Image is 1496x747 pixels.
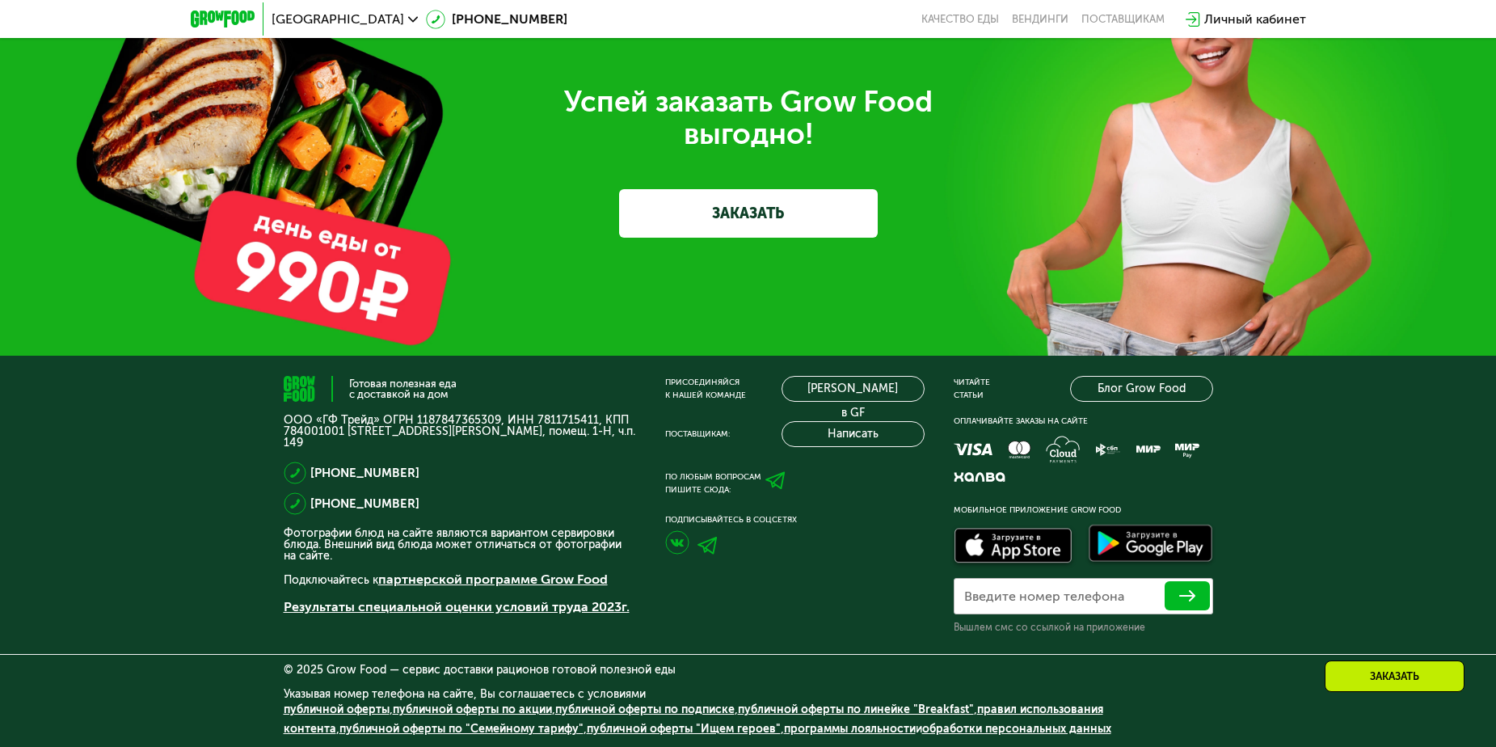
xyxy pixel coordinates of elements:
[1012,13,1068,26] a: Вендинги
[665,376,746,402] div: Присоединяйся к нашей команде
[738,703,974,716] a: публичной оферты по линейке "Breakfast"
[921,13,999,26] a: Качество еды
[1081,13,1165,26] div: поставщикам
[284,528,636,562] p: Фотографии блюд на сайте являются вариантом сервировки блюда. Внешний вид блюда может отличаться ...
[954,504,1213,517] div: Мобильное приложение Grow Food
[784,722,916,736] a: программы лояльности
[339,722,584,736] a: публичной оферты по "Семейному тарифу"
[310,494,419,513] a: [PHONE_NUMBER]
[284,689,1213,747] div: Указывая номер телефона на сайте, Вы соглашаетесь с условиями
[426,10,567,29] a: [PHONE_NUMBER]
[378,572,608,587] a: партнерской программе Grow Food
[665,428,730,441] div: Поставщикам:
[1085,521,1217,568] img: Доступно в Google Play
[296,86,1201,150] div: Успей заказать Grow Food выгодно!
[782,376,925,402] a: [PERSON_NAME] в GF
[964,592,1124,601] label: Введите номер телефона
[284,703,390,716] a: публичной оферты
[1204,10,1306,29] div: Личный кабинет
[349,378,457,399] div: Готовая полезная еда с доставкой на дом
[954,415,1213,428] div: Оплачивайте заказы на сайте
[284,570,636,589] p: Подключайтесь к
[922,722,1111,736] a: обработки персональных данных
[284,415,636,449] p: ООО «ГФ Трейд» ОГРН 1187847365309, ИНН 7811715411, КПП 784001001 [STREET_ADDRESS][PERSON_NAME], п...
[310,463,419,483] a: [PHONE_NUMBER]
[284,665,1213,676] div: © 2025 Grow Food — сервис доставки рационов готовой полезной еды
[954,621,1213,634] div: Вышлем смс со ссылкой на приложение
[272,13,404,26] span: [GEOGRAPHIC_DATA]
[284,703,1111,736] span: , , , , , , , и
[954,376,990,402] div: Читайте статьи
[393,703,552,716] a: публичной оферты по акции
[555,703,735,716] a: публичной оферты по подписке
[782,421,925,447] button: Написать
[665,513,925,526] div: Подписывайтесь в соцсетях
[619,189,878,238] a: ЗАКАЗАТЬ
[587,722,781,736] a: публичной оферты "Ищем героев"
[665,471,761,496] div: По любым вопросам пишите сюда:
[284,599,630,614] a: Результаты специальной оценки условий труда 2023г.
[1070,376,1213,402] a: Блог Grow Food
[1325,660,1464,692] div: Заказать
